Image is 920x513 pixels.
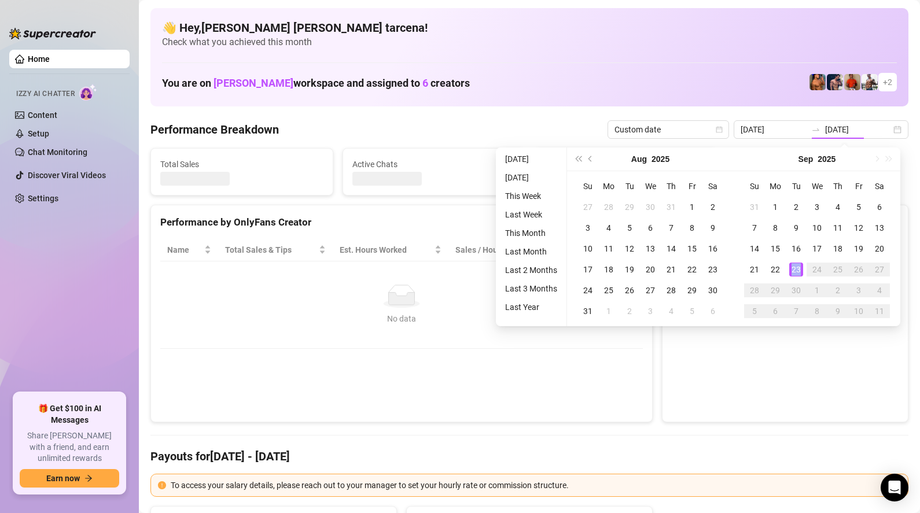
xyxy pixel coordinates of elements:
a: Discover Viral Videos [28,171,106,180]
span: exclamation-circle [158,481,166,489]
th: Name [160,239,218,261]
span: calendar [716,126,723,133]
div: Sales by OnlyFans Creator [672,215,899,230]
a: Content [28,110,57,120]
span: + 2 [883,76,892,88]
span: Izzy AI Chatter [16,88,75,99]
a: Home [28,54,50,64]
span: [PERSON_NAME] [214,77,293,89]
span: Active Chats [352,158,516,171]
img: Justin [844,74,860,90]
th: Sales / Hour [448,239,536,261]
div: Est. Hours Worked [340,243,432,256]
input: End date [825,123,891,136]
span: Check what you achieved this month [162,36,897,49]
span: Sales / Hour [455,243,520,256]
span: 🎁 Get $100 in AI Messages [20,403,119,426]
img: JG [809,74,826,90]
span: Share [PERSON_NAME] with a friend, and earn unlimited rewards [20,430,119,464]
div: Performance by OnlyFans Creator [160,215,643,230]
a: Setup [28,129,49,138]
h4: 👋 Hey, [PERSON_NAME] [PERSON_NAME] tarcena ! [162,20,897,36]
div: To access your salary details, please reach out to your manager to set your hourly rate or commis... [171,479,901,492]
span: Name [167,243,202,256]
h4: Performance Breakdown [150,121,279,138]
h1: You are on workspace and assigned to creators [162,77,470,90]
span: Custom date [614,121,722,138]
span: Earn now [46,474,80,483]
th: Chat Conversion [536,239,643,261]
h4: Payouts for [DATE] - [DATE] [150,448,908,464]
a: Settings [28,194,58,203]
span: to [811,125,820,134]
span: Messages Sent [544,158,707,171]
div: No data [172,312,631,325]
span: Chat Conversion [543,243,627,256]
span: Total Sales [160,158,323,171]
img: JUSTIN [862,74,878,90]
span: swap-right [811,125,820,134]
button: Earn nowarrow-right [20,469,119,488]
img: logo-BBDzfeDw.svg [9,28,96,39]
span: Total Sales & Tips [225,243,317,256]
th: Total Sales & Tips [218,239,333,261]
img: Axel [827,74,843,90]
a: Chat Monitoring [28,147,87,157]
img: AI Chatter [79,84,97,101]
span: 6 [422,77,428,89]
input: Start date [741,123,807,136]
div: Open Intercom Messenger [881,474,908,501]
span: arrow-right [84,474,93,482]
